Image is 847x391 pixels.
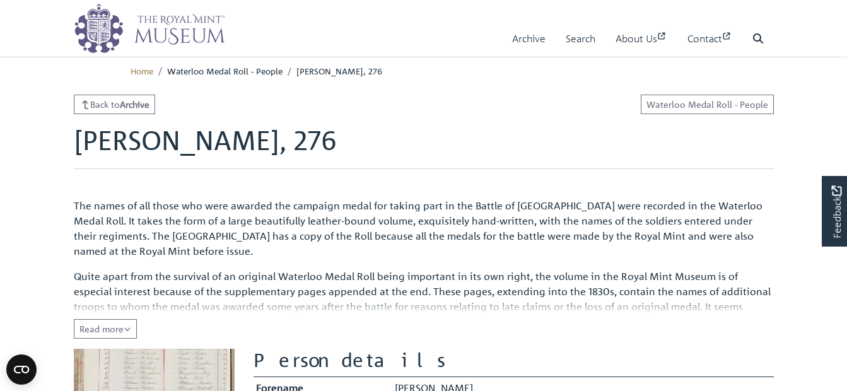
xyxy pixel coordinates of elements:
[167,65,283,76] span: Waterloo Medal Roll - People
[74,124,774,168] h1: [PERSON_NAME], 276
[616,21,667,57] a: About Us
[74,319,137,339] button: Read all of the content
[822,176,847,247] a: Would you like to provide feedback?
[74,95,156,114] a: Back toArchive
[512,21,546,57] a: Archive
[131,65,153,76] a: Home
[829,186,844,238] span: Feedback
[296,65,382,76] span: [PERSON_NAME], 276
[74,199,762,257] span: The names of all those who were awarded the campaign medal for taking part in the Battle of [GEOG...
[6,354,37,385] button: Open CMP widget
[687,21,732,57] a: Contact
[79,323,131,334] span: Read more
[120,98,149,110] strong: Archive
[641,95,774,114] a: Waterloo Medal Roll - People
[254,349,774,371] h2: Person details
[74,270,771,343] span: Quite apart from the survival of an original Waterloo Medal Roll being important in its own right...
[74,3,225,54] img: logo_wide.png
[566,21,595,57] a: Search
